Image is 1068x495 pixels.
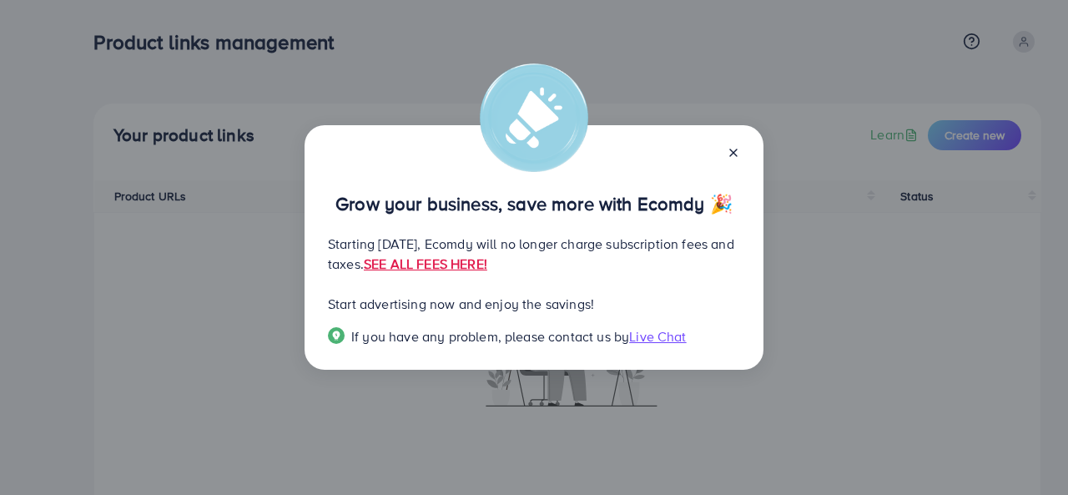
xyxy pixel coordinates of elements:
span: Live Chat [629,327,686,346]
a: SEE ALL FEES HERE! [364,255,487,273]
img: Popup guide [328,327,345,344]
p: Start advertising now and enjoy the savings! [328,294,740,314]
img: alert [480,63,588,172]
span: If you have any problem, please contact us by [351,327,629,346]
p: Starting [DATE], Ecomdy will no longer charge subscription fees and taxes. [328,234,740,274]
p: Grow your business, save more with Ecomdy 🎉 [328,194,740,214]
